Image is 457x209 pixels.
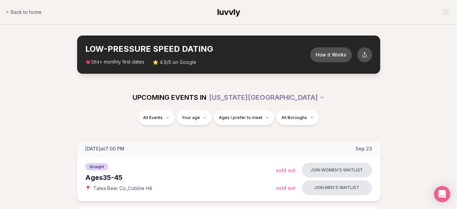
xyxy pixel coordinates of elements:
button: Join men's waitlist [302,180,372,195]
span: Back to home [11,9,42,16]
span: All Boroughs [281,115,307,120]
button: Join women's waitlist [302,163,372,178]
span: ⭐ 4.9/5 on Google [153,59,196,66]
button: Your age [177,110,211,125]
div: Ages 35-45 [85,173,276,182]
span: luvvly [217,7,240,17]
span: Sold Out [276,167,295,173]
a: luvvly [217,7,240,18]
span: Your age [182,115,200,120]
span: 📍 [85,186,91,191]
span: [DATE] at 7:00 PM [85,145,124,152]
span: Straight [85,163,108,170]
span: Sep 23 [356,145,372,152]
span: All Events [143,115,163,120]
span: Ages I prefer to meet [219,115,262,120]
span: Sold Out [276,185,295,191]
button: Open menu [439,7,452,17]
a: Back to home [5,5,42,19]
span: Talea Beer Co. , Cobble Hill [93,185,152,192]
h2: LOW-PRESSURE SPEED DATING [85,44,310,54]
div: Open Intercom Messenger [434,186,450,202]
button: All Events [138,110,174,125]
button: [US_STATE][GEOGRAPHIC_DATA] [209,90,325,105]
button: Ages I prefer to meet [214,110,274,125]
span: 💗 + monthly first dates [85,59,144,66]
span: UPCOMING EVENTS IN [133,93,206,102]
button: How it Works [310,47,352,62]
span: 384 [91,60,99,65]
button: All Boroughs [277,110,319,125]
